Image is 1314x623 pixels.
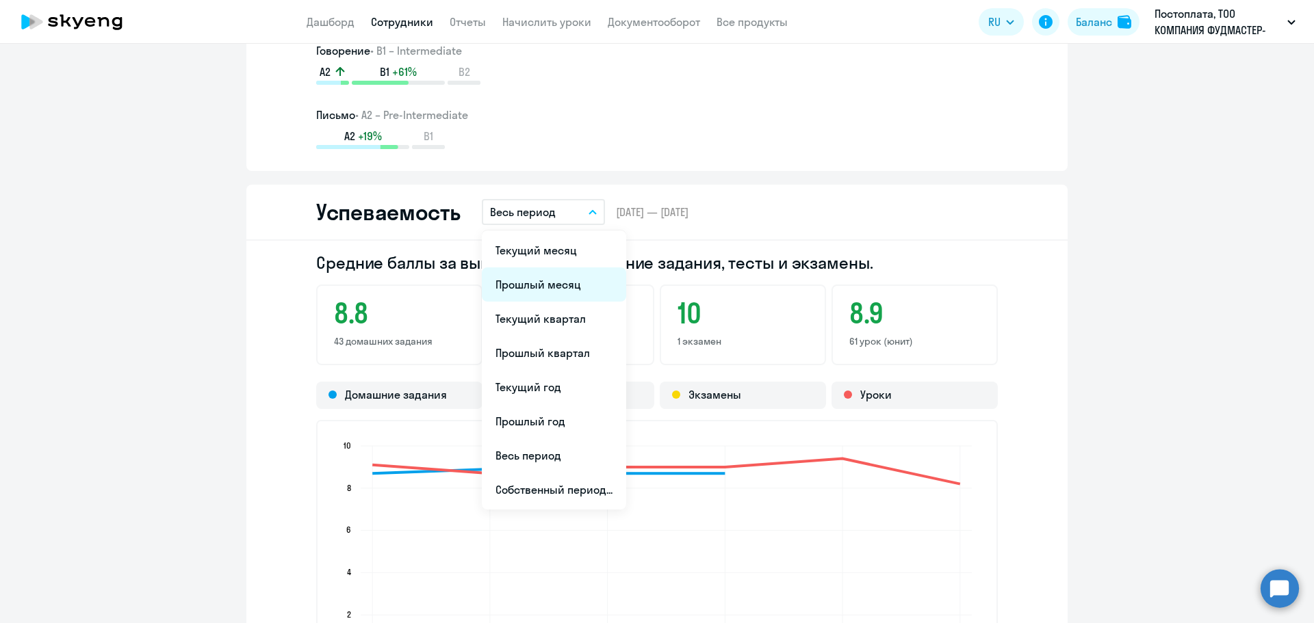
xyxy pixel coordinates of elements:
[450,15,486,29] a: Отчеты
[717,15,788,29] a: Все продукты
[849,335,980,347] p: 61 урок (юнит)
[371,15,433,29] a: Сотрудники
[346,525,351,535] text: 6
[1068,8,1139,36] button: Балансbalance
[344,440,351,451] text: 10
[307,15,355,29] a: Дашборд
[380,64,389,79] span: B1
[355,108,468,122] span: • A2 – Pre-Intermediate
[347,483,351,493] text: 8
[849,297,980,330] h3: 8.9
[490,204,556,220] p: Весь период
[482,199,605,225] button: Весь период
[370,44,462,57] span: • B1 – Intermediate
[1076,14,1112,30] div: Баланс
[358,129,382,144] span: +19%
[316,382,482,409] div: Домашние задания
[424,129,433,144] span: B1
[979,8,1024,36] button: RU
[347,567,351,577] text: 4
[344,129,355,144] span: A2
[320,64,331,79] span: A2
[347,609,351,620] text: 2
[482,230,626,509] ul: RU
[316,252,998,274] h2: Средние баллы за выполненные домашние задания, тесты и экзамены.
[316,42,998,59] h3: Говорение
[502,15,591,29] a: Начислить уроки
[1155,5,1282,38] p: Постоплата, ТОО КОМПАНИЯ ФУДМАСТЕР-ТРЭЙД
[832,382,998,409] div: Уроки
[392,64,417,79] span: +61%
[608,15,700,29] a: Документооборот
[678,297,808,330] h3: 10
[616,204,688,220] span: [DATE] — [DATE]
[316,107,998,123] h3: Письмо
[334,335,465,347] p: 43 домашних задания
[334,297,465,330] h3: 8.8
[316,198,460,226] h2: Успеваемость
[1118,15,1131,29] img: balance
[459,64,470,79] span: B2
[988,14,1001,30] span: RU
[1148,5,1302,38] button: Постоплата, ТОО КОМПАНИЯ ФУДМАСТЕР-ТРЭЙД
[678,335,808,347] p: 1 экзамен
[660,382,826,409] div: Экзамены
